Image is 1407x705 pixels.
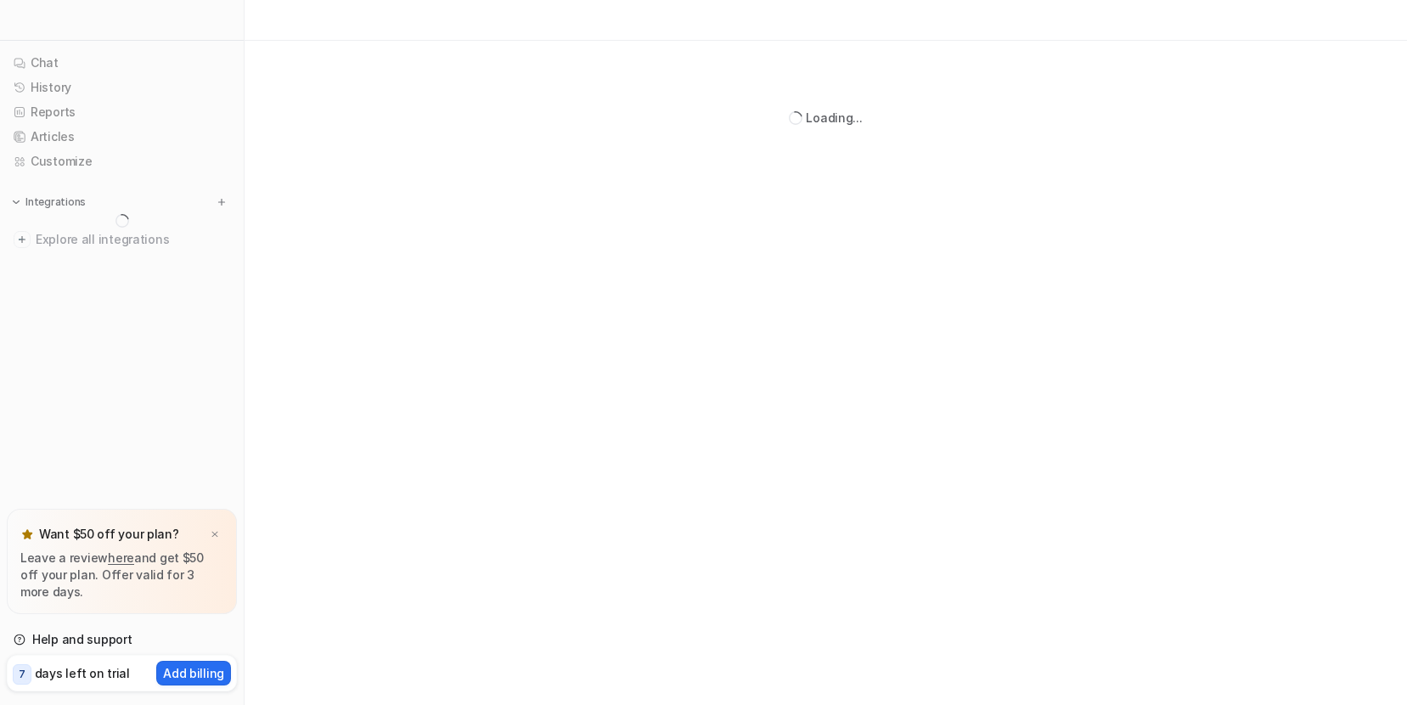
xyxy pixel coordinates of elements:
a: Customize [7,149,237,173]
p: 7 [19,667,25,682]
img: expand menu [10,196,22,208]
div: Loading... [806,109,862,127]
img: x [210,529,220,540]
p: Leave a review and get $50 off your plan. Offer valid for 3 more days. [20,550,223,601]
a: here [108,550,134,565]
img: menu_add.svg [216,196,228,208]
a: Articles [7,125,237,149]
span: Explore all integrations [36,226,230,253]
p: Integrations [25,195,86,209]
img: star [20,527,34,541]
a: Chat [7,51,237,75]
p: Add billing [163,664,224,682]
a: Reports [7,100,237,124]
a: Help and support [7,628,237,651]
a: History [7,76,237,99]
button: Integrations [7,194,91,211]
img: explore all integrations [14,231,31,248]
p: days left on trial [35,664,130,682]
button: Add billing [156,661,231,685]
p: Want $50 off your plan? [39,526,179,543]
a: Explore all integrations [7,228,237,251]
